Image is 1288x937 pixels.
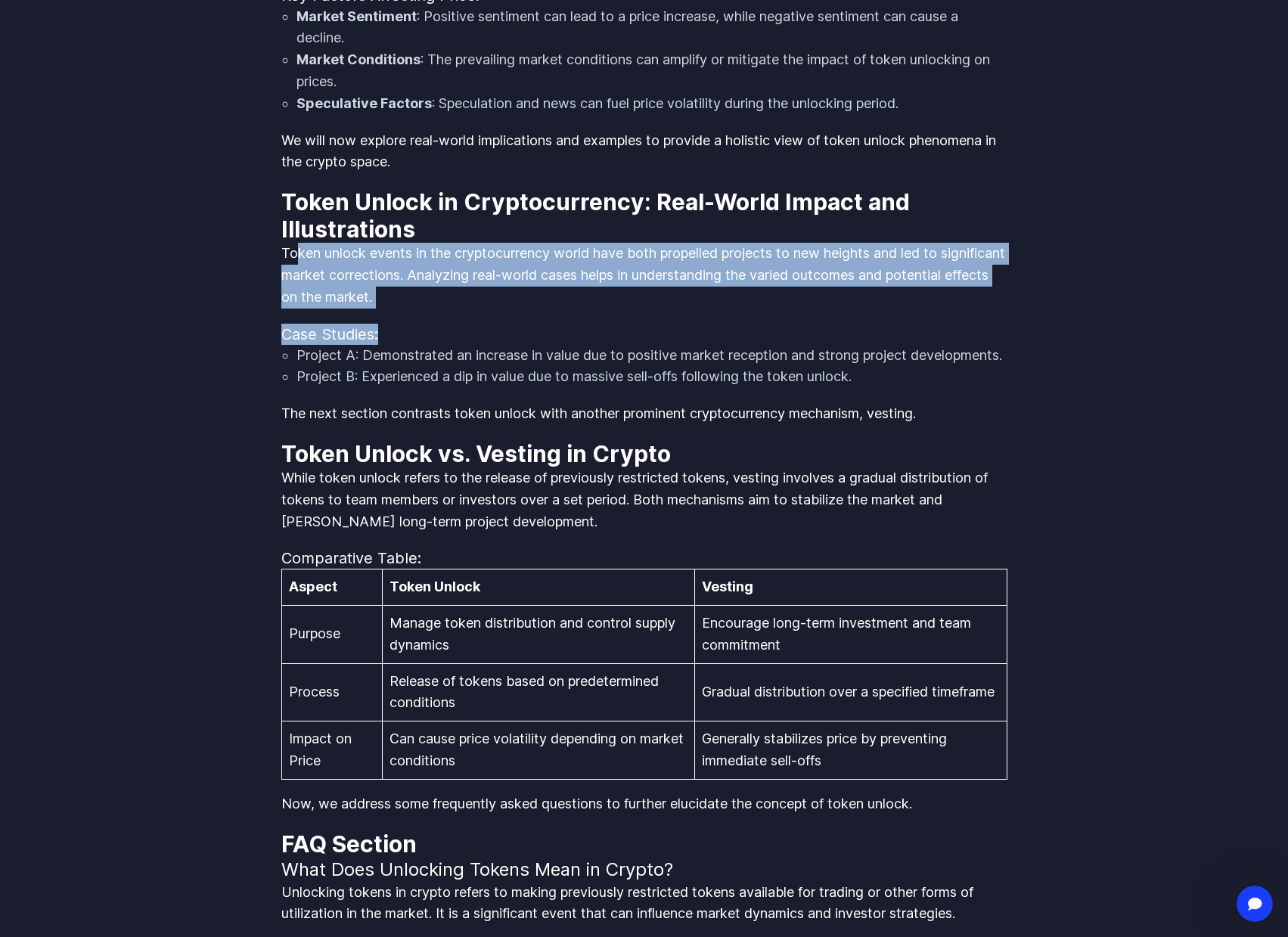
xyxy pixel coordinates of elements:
h3: What Does Unlocking Tokens Mean in Crypto? [281,858,1007,882]
h4: Case Studies: [281,324,1007,345]
td: Purpose [281,606,383,664]
td: Manage token distribution and control supply dynamics [383,606,694,664]
div: Unlocking tokens in crypto refers to making previously restricted tokens available for trading or... [281,882,1007,926]
strong: Market Sentiment [296,8,417,24]
strong: Speculative Factors [296,95,432,111]
strong: Market Conditions [296,51,421,67]
p: While token unlock refers to the release of previously restricted tokens, vesting involves a grad... [281,467,1007,532]
td: Release of tokens based on predetermined conditions [383,663,694,721]
iframe: Intercom live chat [1237,886,1273,922]
li: Project B: Experienced a dip in value due to massive sell-offs following the token unlock. [296,366,1007,388]
h4: Comparative Table: [281,548,1007,569]
strong: Vesting [702,579,753,594]
strong: Aspect [289,579,337,594]
p: Token unlock events in the cryptocurrency world have both propelled projects to new heights and l... [281,243,1007,308]
p: The next section contrasts token unlock with another prominent cryptocurrency mechanism, vesting. [281,403,1007,425]
td: Impact on Price [281,721,383,780]
td: Process [281,663,383,721]
li: Project A: Demonstrated an increase in value due to positive market reception and strong project ... [296,345,1007,367]
p: We will now explore real-world implications and examples to provide a holistic view of token unlo... [281,130,1007,174]
strong: FAQ Section [281,830,417,858]
strong: Token Unlock [390,579,480,594]
td: Can cause price volatility depending on market conditions [383,721,694,780]
li: : Speculation and news can fuel price volatility during the unlocking period. [296,93,1007,115]
td: Generally stabilizes price by preventing immediate sell-offs [694,721,1007,780]
p: Now, we address some frequently asked questions to further elucidate the concept of token unlock. [281,793,1007,815]
strong: Token Unlock in Cryptocurrency: Real-World Impact and Illustrations [281,188,910,243]
li: : The prevailing market conditions can amplify or mitigate the impact of token unlocking on prices. [296,49,1007,93]
strong: Token Unlock vs. Vesting in Crypto [281,440,671,467]
li: : Positive sentiment can lead to a price increase, while negative sentiment can cause a decline. [296,6,1007,50]
td: Encourage long-term investment and team commitment [694,606,1007,664]
td: Gradual distribution over a specified timeframe [694,663,1007,721]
